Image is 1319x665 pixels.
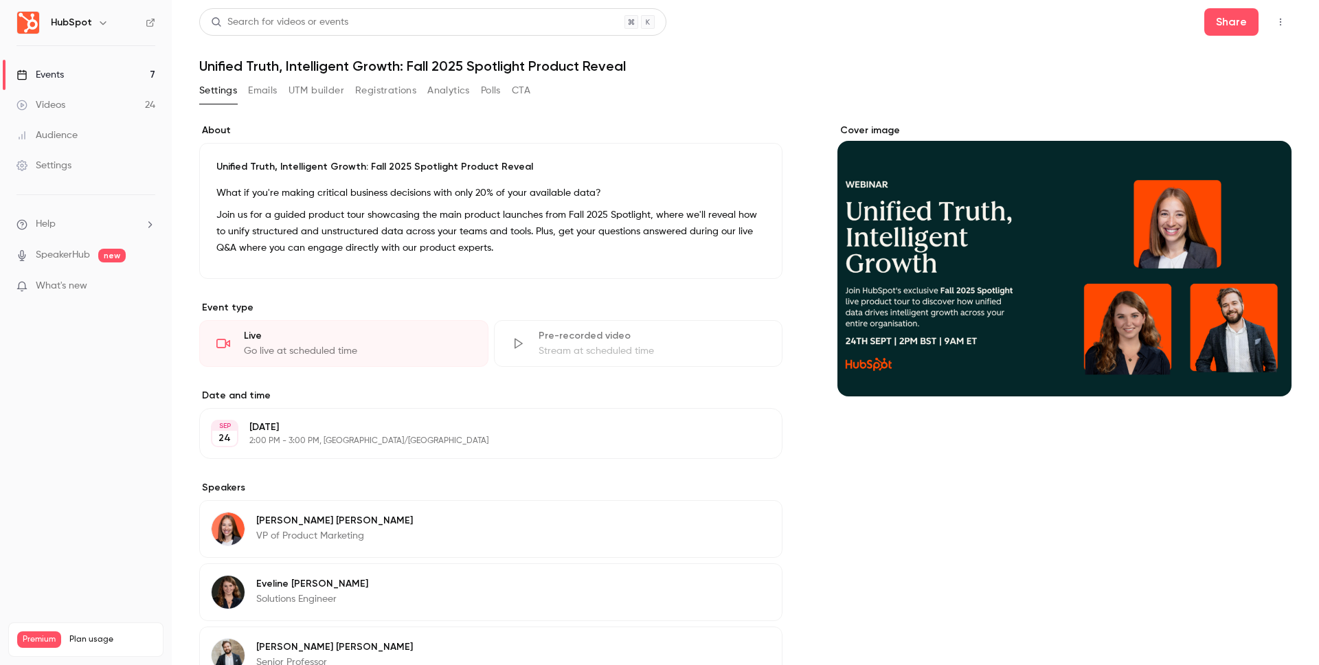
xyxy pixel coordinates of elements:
button: CTA [512,80,530,102]
button: UTM builder [289,80,344,102]
button: Analytics [427,80,470,102]
div: Eveline WulffEveline [PERSON_NAME]Solutions Engineer [199,563,782,621]
p: Eveline [PERSON_NAME] [256,577,368,591]
a: SpeakerHub [36,248,90,262]
p: [PERSON_NAME] [PERSON_NAME] [256,640,413,654]
p: 24 [218,431,231,445]
div: Search for videos or events [211,15,348,30]
div: Rachel Leist[PERSON_NAME] [PERSON_NAME]VP of Product Marketing [199,500,782,558]
div: Live [244,329,471,343]
label: Speakers [199,481,782,495]
button: Settings [199,80,237,102]
p: VP of Product Marketing [256,529,413,543]
div: Events [16,68,64,82]
h1: Unified Truth, Intelligent Growth: Fall 2025 Spotlight Product Reveal [199,58,1292,74]
p: [DATE] [249,420,710,434]
img: Rachel Leist [212,512,245,545]
p: 2:00 PM - 3:00 PM, [GEOGRAPHIC_DATA]/[GEOGRAPHIC_DATA] [249,436,710,447]
div: LiveGo live at scheduled time [199,320,488,367]
button: Emails [248,80,277,102]
img: HubSpot [17,12,39,34]
div: Pre-recorded video [539,329,766,343]
button: Polls [481,80,501,102]
label: Date and time [199,389,782,403]
p: Unified Truth, Intelligent Growth: Fall 2025 Spotlight Product Reveal [216,160,765,174]
label: About [199,124,782,137]
div: Settings [16,159,71,172]
img: Eveline Wulff [212,576,245,609]
div: Go live at scheduled time [244,344,471,358]
span: Plan usage [69,634,155,645]
p: Join us for a guided product tour showcasing the main product launches from Fall 2025 Spotlight, ... [216,207,765,256]
h6: HubSpot [51,16,92,30]
button: Registrations [355,80,416,102]
p: [PERSON_NAME] [PERSON_NAME] [256,514,413,528]
li: help-dropdown-opener [16,217,155,232]
label: Cover image [837,124,1292,137]
div: Pre-recorded videoStream at scheduled time [494,320,783,367]
span: Premium [17,631,61,648]
iframe: Noticeable Trigger [139,280,155,293]
p: What if you're making critical business decisions with only 20% of your available data? [216,185,765,201]
p: Event type [199,301,782,315]
button: Share [1204,8,1259,36]
span: What's new [36,279,87,293]
p: Solutions Engineer [256,592,368,606]
div: SEP [212,421,237,431]
div: Stream at scheduled time [539,344,766,358]
div: Videos [16,98,65,112]
div: Audience [16,128,78,142]
span: Help [36,217,56,232]
section: Cover image [837,124,1292,396]
span: new [98,249,126,262]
